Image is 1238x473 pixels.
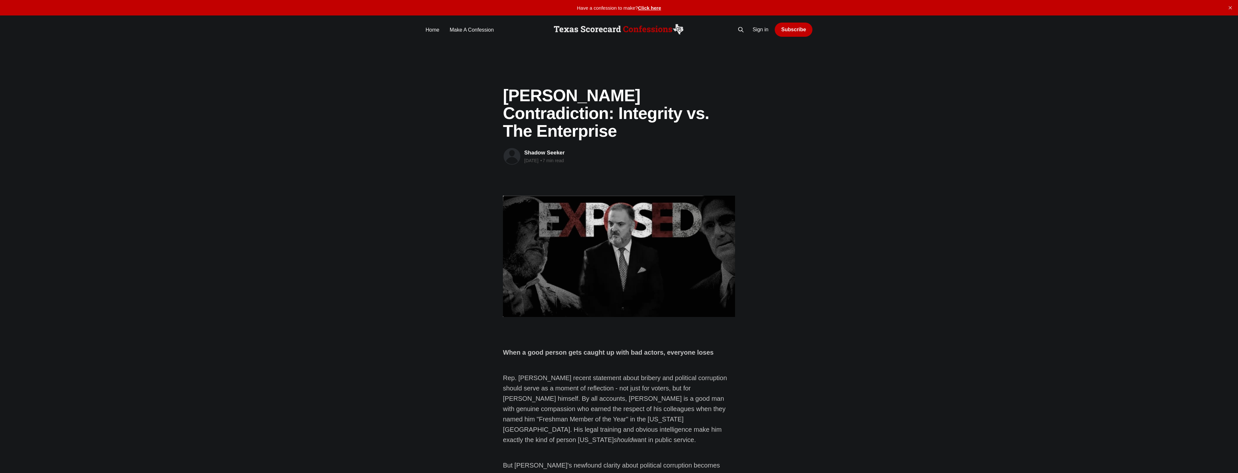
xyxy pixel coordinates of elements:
[577,5,638,11] span: Have a confession to make?
[540,158,542,163] span: •
[638,5,661,11] a: Click here
[1225,3,1235,13] button: close
[552,23,686,36] img: Scorecard Confessions
[752,26,768,33] a: Sign in
[540,158,564,163] span: 7 min read
[775,23,812,37] a: Subscribe
[524,150,565,156] a: Shadow Seeker
[524,158,538,163] time: [DATE]
[614,436,633,443] em: should
[1179,441,1238,473] iframe: portal-trigger
[503,373,735,445] p: Rep. [PERSON_NAME] recent statement about bribery and political corruption should serve as a mome...
[426,25,439,34] a: Home
[450,25,494,34] a: Make A Confession
[503,147,521,165] a: Read more of Shadow Seeker
[736,25,746,35] button: Search this site
[503,349,713,356] strong: When a good person gets caught up with bad actors, everyone loses
[503,196,735,317] img: Mitch Little’s Contradiction: Integrity vs. The Enterprise
[503,87,735,140] h1: [PERSON_NAME] Contradiction: Integrity vs. The Enterprise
